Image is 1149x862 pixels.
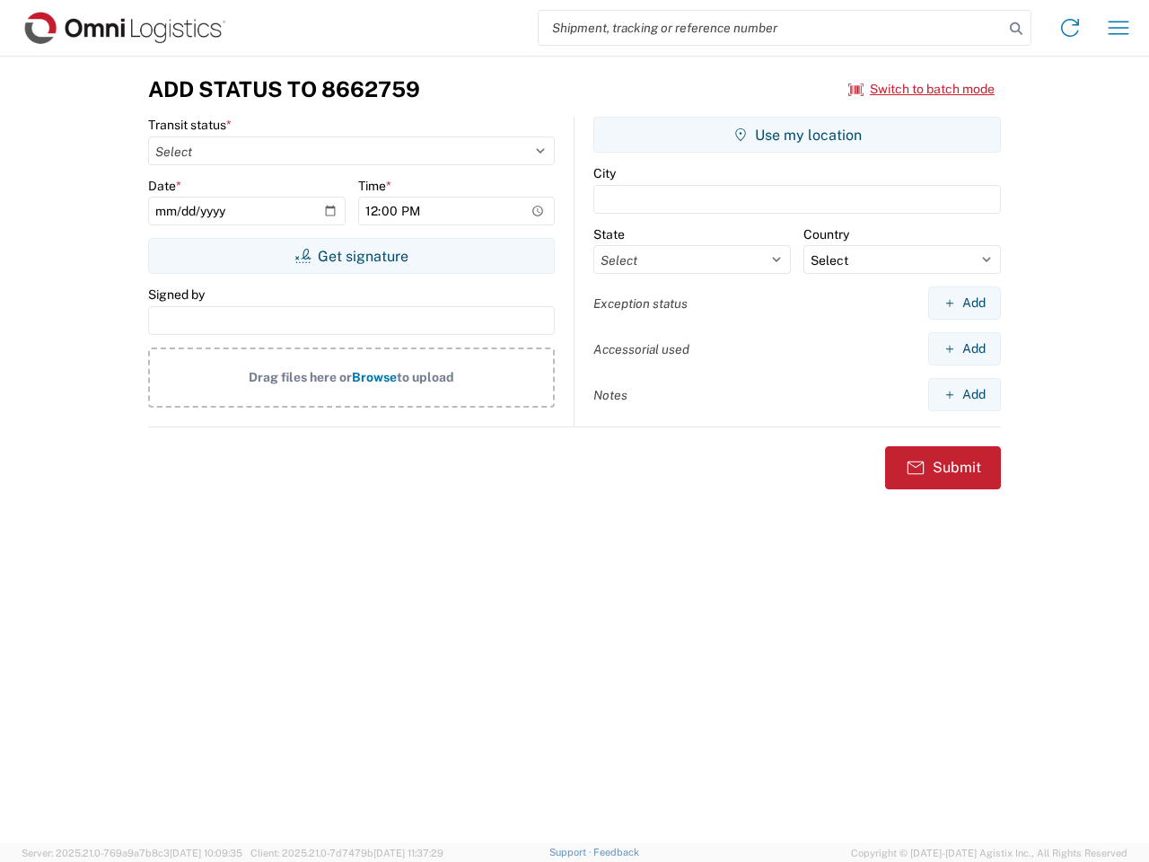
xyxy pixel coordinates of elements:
[593,295,688,312] label: Exception status
[593,387,627,403] label: Notes
[22,848,242,858] span: Server: 2025.21.0-769a9a7b8c3
[928,286,1001,320] button: Add
[148,76,420,102] h3: Add Status to 8662759
[803,226,849,242] label: Country
[848,75,995,104] button: Switch to batch mode
[250,848,443,858] span: Client: 2025.21.0-7d7479b
[593,226,625,242] label: State
[593,341,689,357] label: Accessorial used
[851,845,1127,861] span: Copyright © [DATE]-[DATE] Agistix Inc., All Rights Reserved
[249,370,352,384] span: Drag files here or
[358,178,391,194] label: Time
[549,847,594,858] a: Support
[539,11,1004,45] input: Shipment, tracking or reference number
[148,286,205,303] label: Signed by
[885,446,1001,489] button: Submit
[148,178,181,194] label: Date
[928,332,1001,365] button: Add
[593,847,639,858] a: Feedback
[593,165,616,181] label: City
[170,848,242,858] span: [DATE] 10:09:35
[352,370,397,384] span: Browse
[373,848,443,858] span: [DATE] 11:37:29
[148,238,555,274] button: Get signature
[397,370,454,384] span: to upload
[593,117,1001,153] button: Use my location
[148,117,232,133] label: Transit status
[928,378,1001,411] button: Add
